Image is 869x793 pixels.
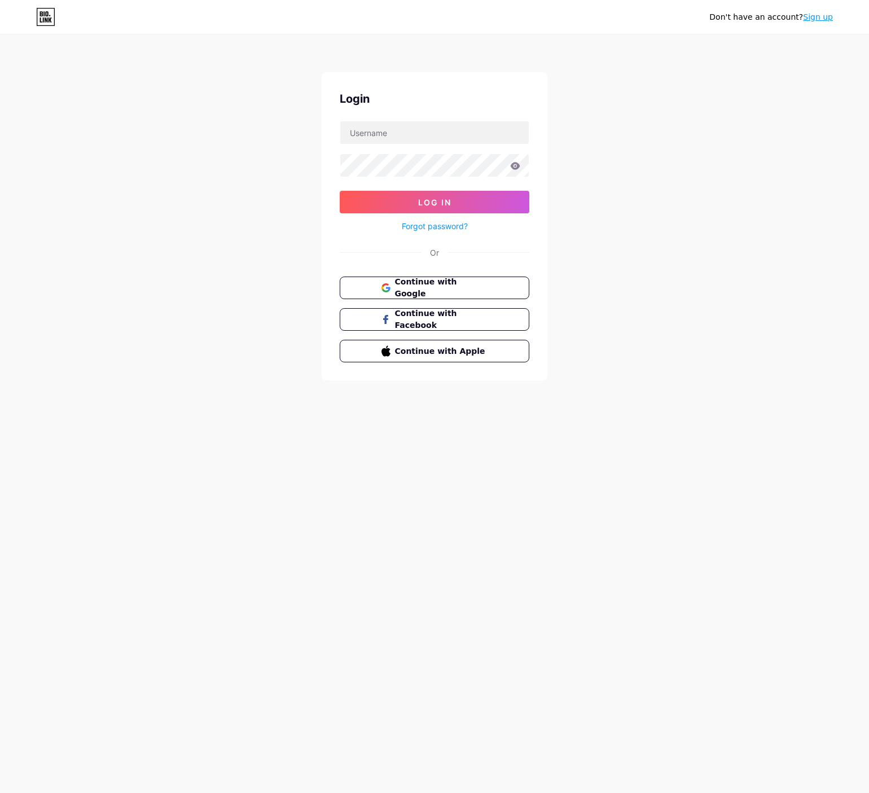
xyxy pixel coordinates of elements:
[340,90,529,107] div: Login
[402,220,468,232] a: Forgot password?
[340,277,529,299] button: Continue with Google
[709,11,833,23] div: Don't have an account?
[340,191,529,213] button: Log In
[418,198,451,207] span: Log In
[395,345,488,357] span: Continue with Apple
[395,308,488,331] span: Continue with Facebook
[395,276,488,300] span: Continue with Google
[803,12,833,21] a: Sign up
[340,308,529,331] button: Continue with Facebook
[430,247,439,259] div: Or
[340,121,529,144] input: Username
[340,340,529,362] button: Continue with Apple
